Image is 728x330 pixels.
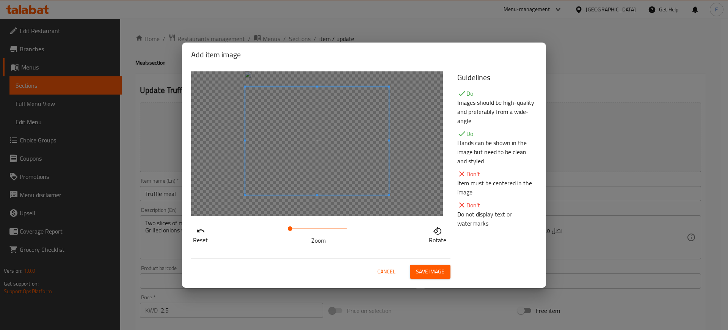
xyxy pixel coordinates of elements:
p: Don't [457,169,537,178]
button: Cancel [374,265,399,279]
h5: Guidelines [457,71,537,84]
p: Reset [193,235,208,245]
p: Do not display text or watermarks [457,210,537,228]
span: Cancel [377,267,395,276]
span: Save image [416,267,444,276]
p: Images should be high-quality and preferably from a wide-angle [457,98,537,125]
h2: Add item image [191,49,537,61]
button: Reset [191,224,210,243]
p: Do [457,129,537,138]
p: Don't [457,201,537,210]
p: Hands can be shown in the image but need to be clean and styled [457,138,537,166]
p: Do [457,89,537,98]
p: Rotate [429,235,446,245]
button: Rotate [427,224,448,243]
p: Zoom [290,236,347,245]
button: Save image [410,265,450,279]
p: Item must be centered in the image [457,178,537,197]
